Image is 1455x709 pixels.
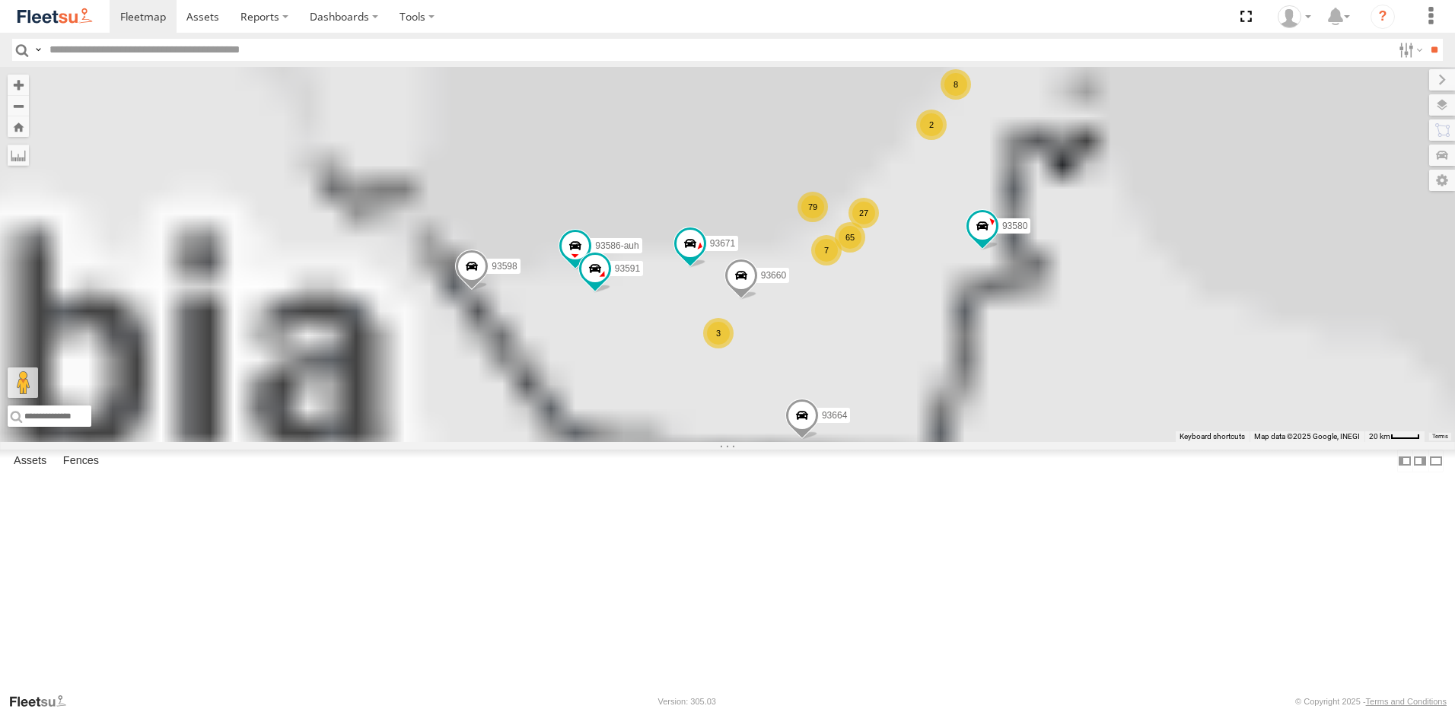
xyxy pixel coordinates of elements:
[822,410,847,421] span: 93664
[1002,221,1027,231] span: 93580
[1369,432,1390,440] span: 20 km
[1393,39,1425,61] label: Search Filter Options
[835,222,865,253] div: 65
[1432,434,1448,440] a: Terms
[1371,5,1395,29] i: ?
[1412,450,1428,472] label: Dock Summary Table to the Right
[1272,5,1317,28] div: Mohamedhussain Abduljabbar
[798,192,828,222] div: 79
[8,367,38,398] button: Drag Pegman onto the map to open Street View
[1428,450,1444,472] label: Hide Summary Table
[811,235,842,265] div: 7
[1397,450,1412,472] label: Dock Summary Table to the Left
[8,75,29,95] button: Zoom in
[595,240,638,251] span: 93586-auh
[8,694,78,709] a: Visit our Website
[1254,432,1360,440] span: Map data ©2025 Google, INEGI
[848,198,879,228] div: 27
[1180,431,1245,442] button: Keyboard shortcuts
[8,116,29,137] button: Zoom Home
[1364,431,1425,442] button: Map Scale: 20 km per 35 pixels
[703,318,734,348] div: 3
[761,269,786,280] span: 93660
[615,263,640,274] span: 93591
[1295,697,1447,706] div: © Copyright 2025 -
[658,697,716,706] div: Version: 305.03
[710,237,735,248] span: 93671
[8,95,29,116] button: Zoom out
[1366,697,1447,706] a: Terms and Conditions
[15,6,94,27] img: fleetsu-logo-horizontal.svg
[941,69,971,100] div: 8
[916,110,947,140] div: 2
[56,450,107,472] label: Fences
[6,450,54,472] label: Assets
[492,261,517,272] span: 93598
[1429,170,1455,191] label: Map Settings
[32,39,44,61] label: Search Query
[8,145,29,166] label: Measure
